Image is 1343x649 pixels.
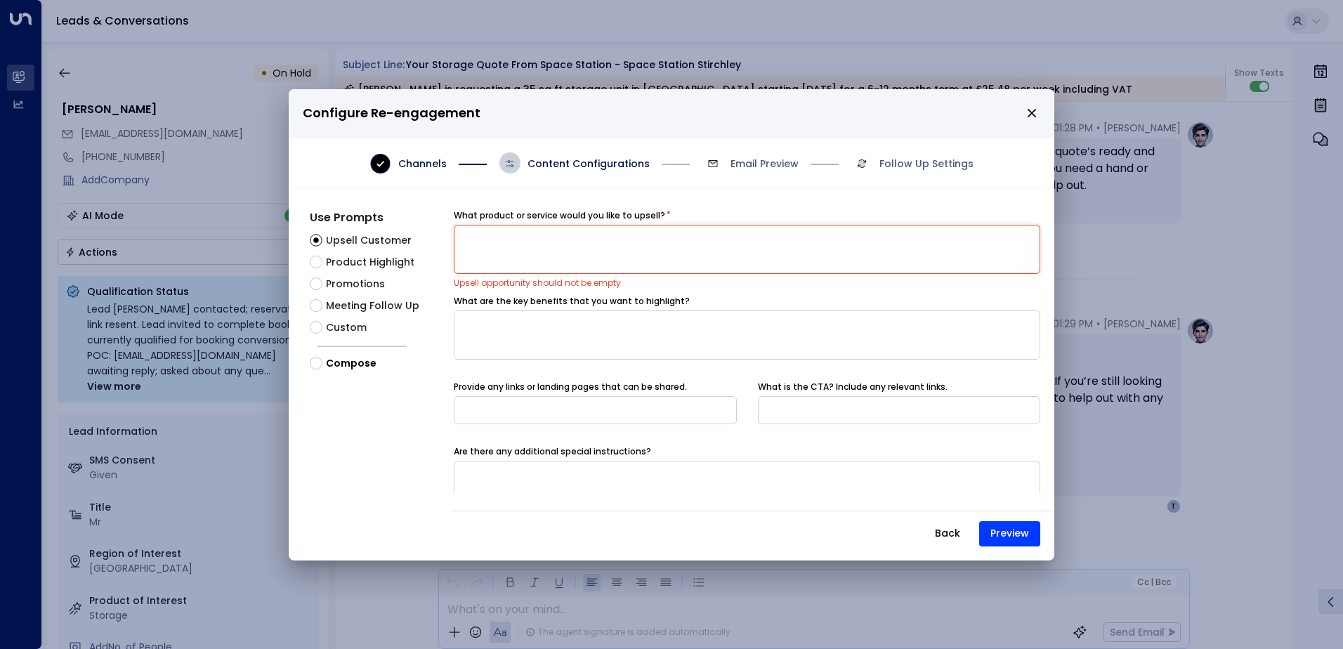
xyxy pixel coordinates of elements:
[310,209,450,226] h4: Use Prompts
[454,209,665,222] label: What product or service would you like to upsell?
[454,295,690,308] label: What are the key benefits that you want to highlight?
[326,233,412,248] span: Upsell Customer
[731,157,799,171] span: Email Preview
[326,299,419,313] span: Meeting Follow Up
[398,157,447,171] span: Channels
[879,157,974,171] span: Follow Up Settings
[454,381,687,393] label: Provide any links or landing pages that can be shared.
[758,381,948,393] label: What is the CTA? Include any relevant links.
[1026,107,1038,119] button: close
[454,277,621,289] span: Upsell opportunity should not be empty
[326,255,414,270] span: Product Highlight
[326,320,367,335] span: Custom
[454,445,651,458] label: Are there any additional special instructions?
[923,521,972,546] button: Back
[303,103,480,124] span: Configure Re-engagement
[326,277,385,291] span: Promotions
[326,356,376,371] span: Compose
[528,157,650,171] span: Content Configurations
[979,521,1040,546] button: Preview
